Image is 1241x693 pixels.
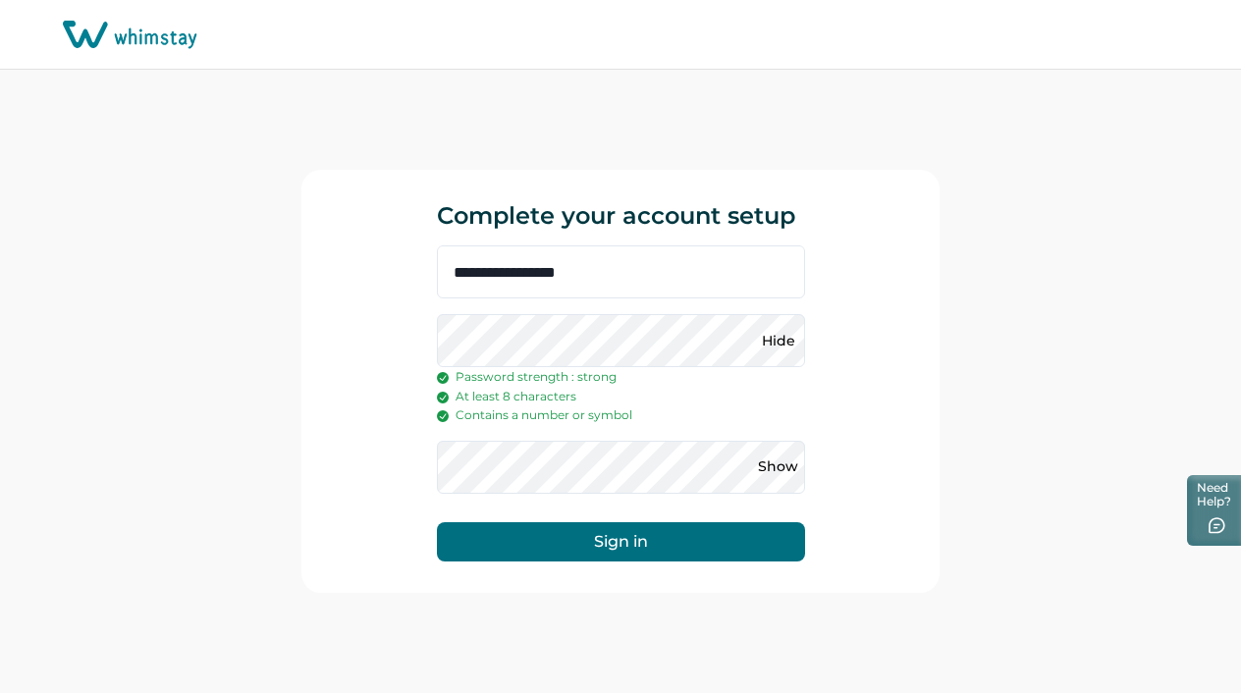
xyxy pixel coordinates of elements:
[437,522,805,561] button: Sign in
[763,452,794,483] button: Show
[437,405,805,425] p: Contains a number or symbol
[437,387,805,406] p: At least 8 characters
[437,367,805,387] p: Password strength : strong
[763,325,794,356] button: Hide
[437,170,805,230] p: Complete your account setup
